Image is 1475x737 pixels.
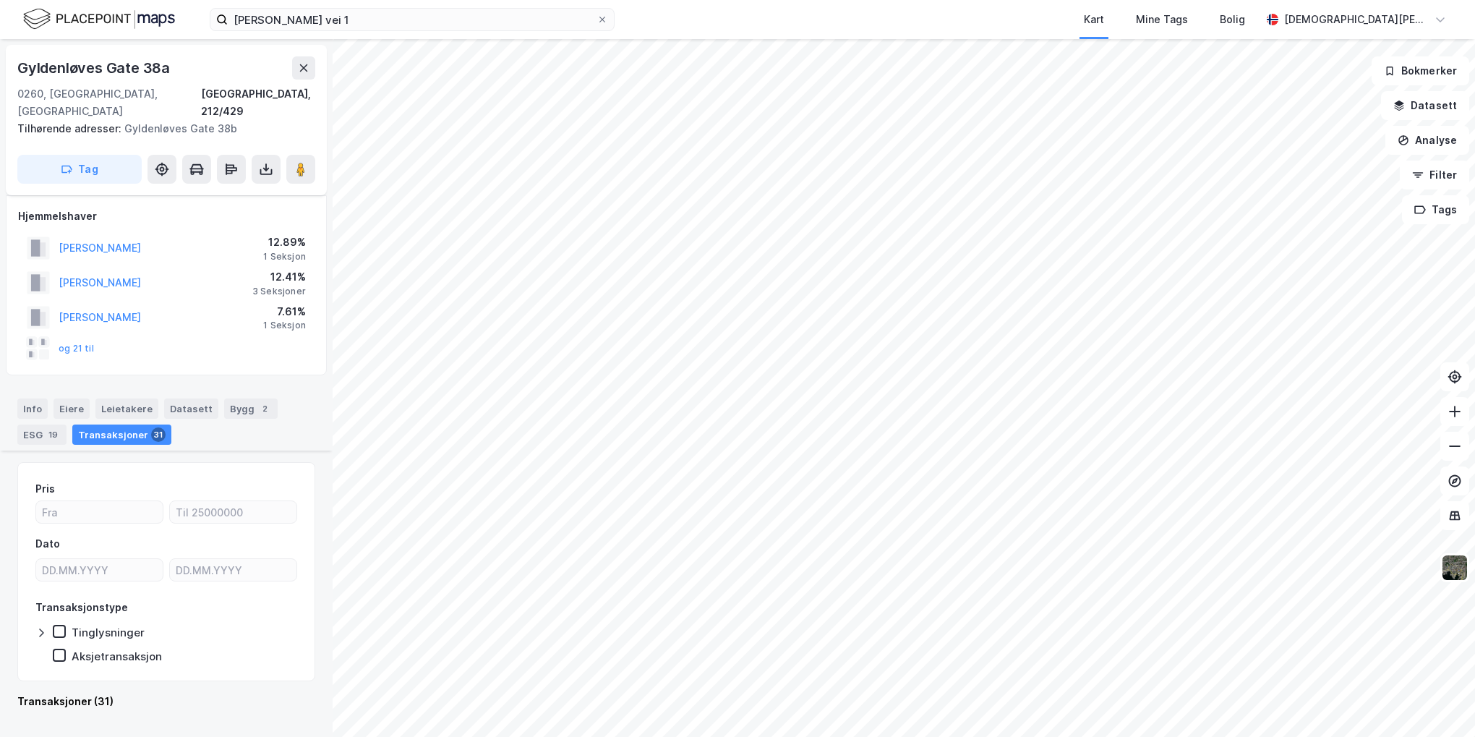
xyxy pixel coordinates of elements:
div: Tinglysninger [72,626,145,639]
div: 12.89% [263,234,306,251]
div: Transaksjonstype [35,599,128,616]
iframe: Chat Widget [1403,668,1475,737]
div: Leietakere [95,399,158,419]
div: Kart [1084,11,1104,28]
div: Hjemmelshaver [18,208,315,225]
div: 0260, [GEOGRAPHIC_DATA], [GEOGRAPHIC_DATA] [17,85,201,120]
input: Fra [36,501,163,523]
div: Transaksjoner (31) [17,693,315,710]
div: 3 Seksjoner [252,286,306,297]
div: Gyldenløves Gate 38a [17,56,173,80]
div: Aksjetransaksjon [72,649,162,663]
div: Pris [35,480,55,498]
button: Tag [17,155,142,184]
span: Tilhørende adresser: [17,122,124,135]
div: Transaksjoner [72,425,171,445]
img: 9k= [1441,554,1468,581]
div: 31 [151,427,166,442]
div: 1 Seksjon [263,320,306,331]
div: 7.61% [263,303,306,320]
div: Gyldenløves Gate 38b [17,120,304,137]
button: Bokmerker [1372,56,1469,85]
div: Datasett [164,399,218,419]
button: Filter [1400,161,1469,189]
div: Info [17,399,48,419]
div: Bolig [1220,11,1245,28]
img: logo.f888ab2527a4732fd821a326f86c7f29.svg [23,7,175,32]
div: Eiere [54,399,90,419]
button: Datasett [1381,91,1469,120]
div: 1 Seksjon [263,251,306,263]
div: [GEOGRAPHIC_DATA], 212/429 [201,85,315,120]
div: 19 [46,427,61,442]
div: Mine Tags [1136,11,1188,28]
input: Til 25000000 [170,501,296,523]
div: 12.41% [252,268,306,286]
button: Analyse [1385,126,1469,155]
div: Dato [35,535,60,553]
input: DD.MM.YYYY [36,559,163,581]
input: DD.MM.YYYY [170,559,296,581]
button: Tags [1402,195,1469,224]
div: 2 [257,401,272,416]
div: Bygg [224,399,278,419]
div: ESG [17,425,67,445]
input: Søk på adresse, matrikkel, gårdeiere, leietakere eller personer [228,9,597,30]
div: [DEMOGRAPHIC_DATA][PERSON_NAME] [1284,11,1429,28]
